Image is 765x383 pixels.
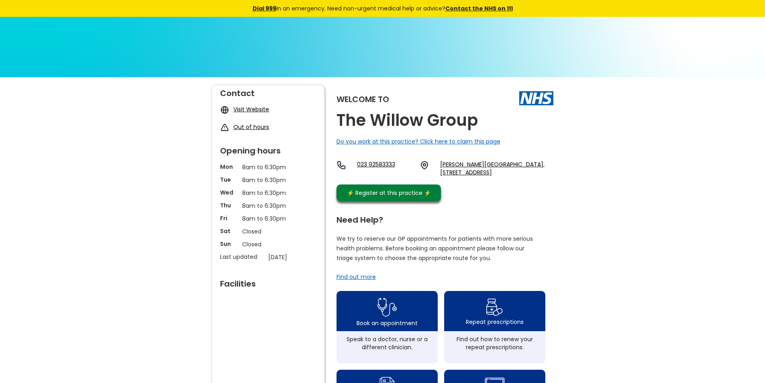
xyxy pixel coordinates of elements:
p: 8am to 6:30pm [242,176,294,184]
a: Find out more [337,273,376,281]
a: 023 92583333 [357,160,414,176]
div: Book an appointment [357,319,418,327]
img: telephone icon [337,160,346,170]
h2: The Willow Group [337,111,478,129]
p: Wed [220,188,238,197]
p: Fri [220,214,238,222]
a: book appointment icon Book an appointmentSpeak to a doctor, nurse or a different clinician. [337,291,438,363]
a: ⚡️ Register at this practice ⚡️ [337,184,441,201]
a: Visit Website [233,105,269,113]
img: book appointment icon [377,295,397,319]
div: Need Help? [337,212,545,224]
a: Do you work at this practice? Click here to claim this page [337,137,500,145]
p: 8am to 6:30pm [242,188,294,197]
div: Speak to a doctor, nurse or a different clinician. [341,335,434,351]
a: Out of hours [233,123,269,131]
img: practice location icon [420,160,429,170]
div: Facilities [220,276,316,288]
img: exclamation icon [220,123,229,132]
p: Thu [220,201,238,209]
p: We try to reserve our GP appointments for patients with more serious health problems. Before book... [337,234,533,263]
p: 8am to 6:30pm [242,163,294,172]
div: in an emergency. Need non-urgent medical help or advice? [198,4,567,13]
a: Contact the NHS on 111 [445,4,513,12]
div: ⚡️ Register at this practice ⚡️ [343,188,435,197]
div: Opening hours [220,143,316,155]
p: Mon [220,163,238,171]
a: [PERSON_NAME][GEOGRAPHIC_DATA], [STREET_ADDRESS] [440,160,553,176]
a: repeat prescription iconRepeat prescriptionsFind out how to renew your repeat prescriptions. [444,291,545,363]
a: Dial 999 [253,4,276,12]
p: Sat [220,227,238,235]
p: [DATE] [268,253,320,262]
p: 8am to 6:30pm [242,214,294,223]
div: Repeat prescriptions [466,318,524,326]
img: globe icon [220,105,229,115]
p: Closed [242,240,294,249]
div: Welcome to [337,95,389,103]
img: repeat prescription icon [486,297,503,318]
img: The NHS logo [519,91,553,105]
p: Sun [220,240,238,248]
p: Closed [242,227,294,236]
p: 8am to 6:30pm [242,201,294,210]
div: Contact [220,85,316,97]
p: Tue [220,176,238,184]
div: Find out how to renew your repeat prescriptions. [448,335,541,351]
p: Last updated: [220,253,264,261]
